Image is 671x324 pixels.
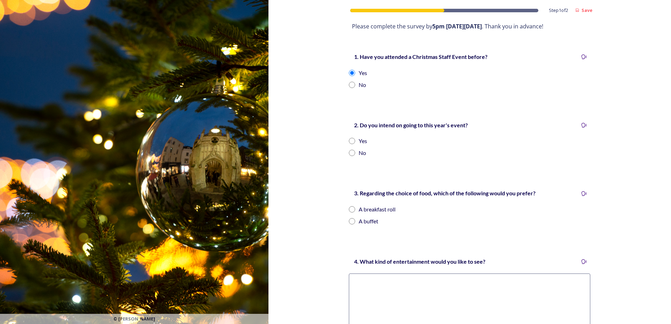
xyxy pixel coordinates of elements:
[582,7,592,13] strong: Save
[354,190,536,196] strong: 3. Regarding the choice of food, which of the following would you prefer?
[432,22,482,30] strong: 5pm [DATE][DATE]
[359,217,378,225] div: A buffet
[359,205,396,214] div: A breakfast roll
[359,69,367,77] div: Yes
[359,81,366,89] div: No
[359,137,367,145] div: Yes
[113,316,155,322] span: © [PERSON_NAME]
[549,7,568,14] span: Step 1 of 2
[359,149,366,157] div: No
[352,22,587,31] p: Please complete the survey by . Thank you in advance!
[354,258,485,265] strong: 4. What kind of entertainment would you like to see?
[354,122,468,128] strong: 2. Do you intend on going to this year's event?
[354,53,487,60] strong: 1. Have you attended a Christmas Staff Event before?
